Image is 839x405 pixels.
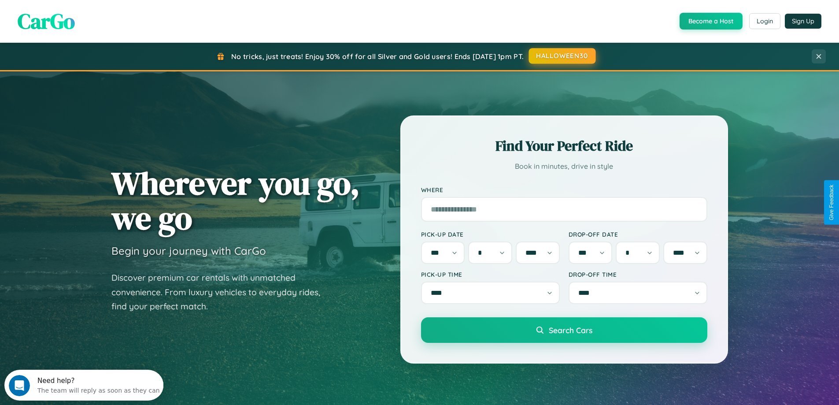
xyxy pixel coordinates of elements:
[111,244,266,257] h3: Begin your journey with CarGo
[33,15,155,24] div: The team will reply as soon as they can
[680,13,743,30] button: Become a Host
[421,186,707,193] label: Where
[421,160,707,173] p: Book in minutes, drive in style
[9,375,30,396] iframe: Intercom live chat
[549,325,592,335] span: Search Cars
[828,185,835,220] div: Give Feedback
[421,136,707,156] h2: Find Your Perfect Ride
[111,166,360,235] h1: Wherever you go, we go
[421,317,707,343] button: Search Cars
[421,230,560,238] label: Pick-up Date
[785,14,821,29] button: Sign Up
[569,271,707,278] label: Drop-off Time
[33,7,155,15] div: Need help?
[4,4,164,28] div: Open Intercom Messenger
[231,52,524,61] span: No tricks, just treats! Enjoy 30% off for all Silver and Gold users! Ends [DATE] 1pm PT.
[529,48,596,64] button: HALLOWEEN30
[421,271,560,278] label: Pick-up Time
[4,370,163,401] iframe: Intercom live chat discovery launcher
[569,230,707,238] label: Drop-off Date
[749,13,780,29] button: Login
[18,7,75,36] span: CarGo
[111,271,332,314] p: Discover premium car rentals with unmatched convenience. From luxury vehicles to everyday rides, ...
